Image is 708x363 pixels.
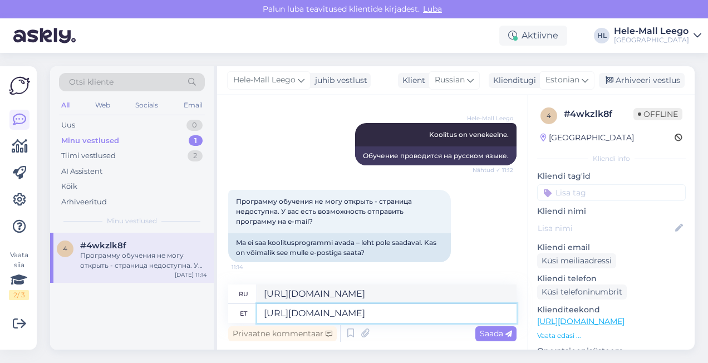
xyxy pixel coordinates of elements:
div: Vaata siia [9,250,29,300]
div: Email [181,98,205,112]
div: Arhiveeri vestlus [599,73,685,88]
span: 11:14 [232,263,273,271]
div: ru [239,284,248,303]
p: Kliendi email [537,242,686,253]
span: 4 [547,111,551,120]
span: 4 [63,244,67,253]
div: Minu vestlused [61,135,119,146]
div: Aktiivne [499,26,567,46]
span: Minu vestlused [107,216,157,226]
p: Kliendi telefon [537,273,686,284]
div: Küsi telefoninumbrit [537,284,627,300]
div: Arhiveeritud [61,197,107,208]
span: Luba [420,4,445,14]
span: Saada [480,328,512,339]
span: Russian [435,74,465,86]
textarea: [URL][DOMAIN_NAME] [257,304,517,323]
p: Operatsioonisüsteem [537,345,686,357]
div: Uus [61,120,75,131]
span: Offline [633,108,682,120]
span: Программу обучения не могу открыть - страница недоступна. У вас есть возможность отправить програ... [236,197,414,225]
div: Küsi meiliaadressi [537,253,616,268]
p: Kliendi nimi [537,205,686,217]
span: Otsi kliente [69,76,114,88]
span: Estonian [545,74,579,86]
img: Askly Logo [9,75,30,96]
div: Web [93,98,112,112]
span: Nähtud ✓ 11:12 [471,166,513,174]
div: [GEOGRAPHIC_DATA] [614,36,689,45]
div: Hele-Mall Leego [614,27,689,36]
span: #4wkzlk8f [80,241,126,251]
div: Программу обучения не могу открыть - страница недоступна. У вас есть возможность отправить програ... [80,251,207,271]
div: et [240,304,247,323]
div: Privaatne kommentaar [228,326,337,341]
div: Ma ei saa koolitusprogrammi avada – leht pole saadaval. Kas on võimalik see mulle e-postiga saata? [228,233,451,262]
p: Kliendi tag'id [537,170,686,182]
input: Lisa nimi [538,222,673,234]
textarea: [URL][DOMAIN_NAME] [257,284,517,303]
div: Klient [398,75,425,86]
div: Tiimi vestlused [61,150,116,161]
div: [DATE] 11:14 [175,271,207,279]
div: 2 [188,150,203,161]
a: [URL][DOMAIN_NAME] [537,316,625,326]
div: 0 [186,120,203,131]
div: Socials [133,98,160,112]
div: [GEOGRAPHIC_DATA] [540,132,634,144]
div: Обучение проводится на русском языке. [355,146,517,165]
div: AI Assistent [61,166,102,177]
a: Hele-Mall Leego[GEOGRAPHIC_DATA] [614,27,701,45]
div: All [59,98,72,112]
div: HL [594,28,609,43]
div: 1 [189,135,203,146]
p: Vaata edasi ... [537,331,686,341]
p: Klienditeekond [537,304,686,316]
div: # 4wkzlk8f [564,107,633,121]
div: juhib vestlust [311,75,367,86]
span: Hele-Mall Leego [467,114,513,122]
span: Hele-Mall Leego [233,74,296,86]
div: Kõik [61,181,77,192]
div: Kliendi info [537,154,686,164]
div: 2 / 3 [9,290,29,300]
div: Klienditugi [489,75,536,86]
span: Koolitus on venekeelne. [429,130,509,139]
input: Lisa tag [537,184,686,201]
